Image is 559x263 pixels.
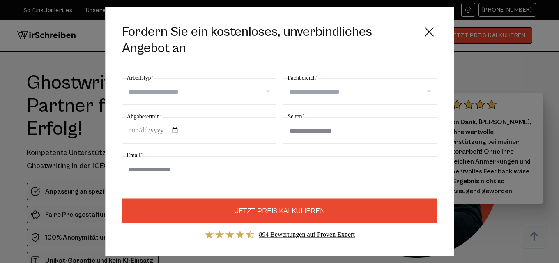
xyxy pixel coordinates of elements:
[235,205,325,217] span: JETZT PREIS KALKULIEREN
[288,73,318,83] label: Fachbereich
[127,150,143,160] label: Email
[259,231,355,238] a: 894 Bewertungen auf Proven Expert
[122,199,437,223] button: JETZT PREIS KALKULIEREN
[288,112,305,122] label: Seiten
[122,24,414,57] span: Fordern Sie ein kostenloses, unverbindliches Angebot an
[127,112,162,122] label: Abgabetermin
[127,73,154,83] label: Arbeitstyp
